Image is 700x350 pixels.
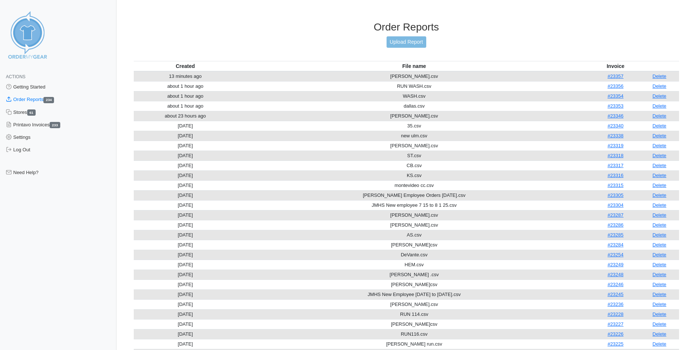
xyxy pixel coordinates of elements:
[607,321,623,327] a: #23227
[237,319,591,329] td: [PERSON_NAME]csv
[134,240,237,250] td: [DATE]
[653,113,667,119] a: Delete
[134,220,237,230] td: [DATE]
[607,341,623,347] a: #23225
[134,279,237,289] td: [DATE]
[607,173,623,178] a: #23316
[134,260,237,270] td: [DATE]
[607,153,623,158] a: #23318
[134,131,237,141] td: [DATE]
[653,252,667,257] a: Delete
[607,113,623,119] a: #23346
[653,272,667,277] a: Delete
[653,153,667,158] a: Delete
[653,103,667,109] a: Delete
[27,109,36,116] span: 61
[134,329,237,339] td: [DATE]
[237,180,591,190] td: montevideo cc.csv
[134,250,237,260] td: [DATE]
[653,212,667,218] a: Delete
[653,331,667,337] a: Delete
[607,183,623,188] a: #23315
[653,222,667,228] a: Delete
[134,141,237,151] td: [DATE]
[653,302,667,307] a: Delete
[653,143,667,148] a: Delete
[50,122,60,128] span: 233
[134,200,237,210] td: [DATE]
[653,83,667,89] a: Delete
[237,71,591,82] td: [PERSON_NAME].csv
[134,61,237,71] th: Created
[607,83,623,89] a: #23356
[237,61,591,71] th: File name
[237,91,591,101] td: WASH.csv
[237,160,591,170] td: CB.csv
[134,160,237,170] td: [DATE]
[653,292,667,297] a: Delete
[237,210,591,220] td: [PERSON_NAME].csv
[607,311,623,317] a: #23228
[237,101,591,111] td: dallas.csv
[653,183,667,188] a: Delete
[607,262,623,267] a: #23249
[237,111,591,121] td: [PERSON_NAME].csv
[653,232,667,238] a: Delete
[653,311,667,317] a: Delete
[237,289,591,299] td: JMHS New Employee [DATE] to [DATE].csv
[237,299,591,309] td: [PERSON_NAME].csv
[607,222,623,228] a: #23286
[653,341,667,347] a: Delete
[134,319,237,329] td: [DATE]
[6,74,25,79] span: Actions
[134,190,237,200] td: [DATE]
[134,210,237,220] td: [DATE]
[653,173,667,178] a: Delete
[607,163,623,168] a: #23317
[237,200,591,210] td: JMHS New employee 7 15 to 8 1 25.csv
[607,292,623,297] a: #23245
[134,101,237,111] td: about 1 hour ago
[237,131,591,141] td: new ulm.csv
[653,93,667,99] a: Delete
[134,339,237,349] td: [DATE]
[237,121,591,131] td: 35.csv
[653,242,667,248] a: Delete
[134,81,237,91] td: about 1 hour ago
[237,81,591,91] td: RUN WASH.csv
[607,123,623,129] a: #23340
[134,71,237,82] td: 13 minutes ago
[607,143,623,148] a: #23319
[653,321,667,327] a: Delete
[653,163,667,168] a: Delete
[607,202,623,208] a: #23304
[591,61,640,71] th: Invoice
[607,103,623,109] a: #23353
[653,123,667,129] a: Delete
[134,299,237,309] td: [DATE]
[607,252,623,257] a: #23254
[237,240,591,250] td: [PERSON_NAME]csv
[607,133,623,138] a: #23338
[653,133,667,138] a: Delete
[237,260,591,270] td: HEM.csv
[134,170,237,180] td: [DATE]
[134,151,237,160] td: [DATE]
[134,180,237,190] td: [DATE]
[134,121,237,131] td: [DATE]
[237,309,591,319] td: RUN 114.csv
[237,151,591,160] td: ST.csv
[237,170,591,180] td: KS.csv
[237,250,591,260] td: DeVante.csv
[653,282,667,287] a: Delete
[607,232,623,238] a: #23285
[134,309,237,319] td: [DATE]
[237,270,591,279] td: [PERSON_NAME] .csv
[134,289,237,299] td: [DATE]
[653,262,667,267] a: Delete
[237,230,591,240] td: AS.csv
[607,212,623,218] a: #23287
[607,302,623,307] a: #23236
[134,91,237,101] td: about 1 hour ago
[134,270,237,279] td: [DATE]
